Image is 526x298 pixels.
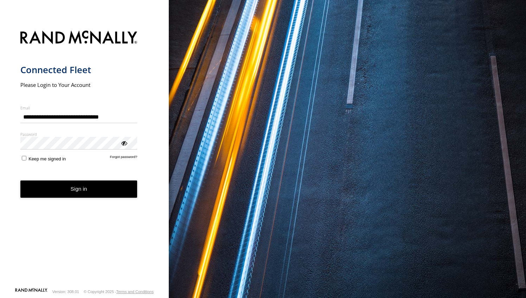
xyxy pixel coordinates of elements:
img: Rand McNally [20,29,137,47]
div: Version: 308.01 [52,290,79,294]
a: Terms and Conditions [116,290,154,294]
label: Password [20,132,137,137]
div: © Copyright 2025 - [84,290,154,294]
span: Keep me signed in [28,156,66,161]
form: main [20,26,149,287]
a: Forgot password? [110,155,137,161]
a: Visit our Website [15,288,47,295]
button: Sign in [20,180,137,198]
h1: Connected Fleet [20,64,137,76]
label: Email [20,105,137,110]
h2: Please Login to Your Account [20,81,137,88]
input: Keep me signed in [22,156,26,160]
div: ViewPassword [120,139,127,146]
